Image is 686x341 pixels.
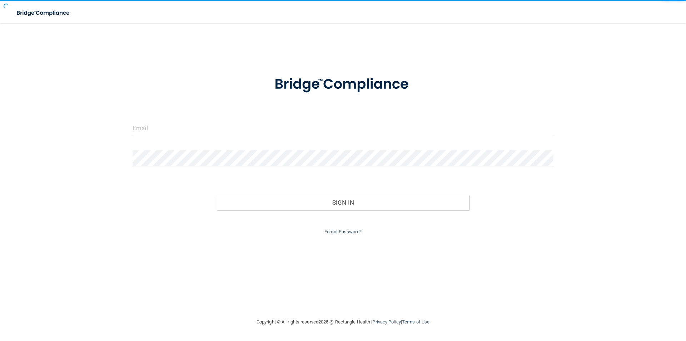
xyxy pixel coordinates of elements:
a: Privacy Policy [372,319,401,325]
input: Email [133,120,553,136]
img: bridge_compliance_login_screen.278c3ca4.svg [11,6,76,20]
a: Terms of Use [402,319,429,325]
img: bridge_compliance_login_screen.278c3ca4.svg [260,66,426,103]
button: Sign In [217,195,469,210]
a: Forgot Password? [324,229,362,234]
div: Copyright © All rights reserved 2025 @ Rectangle Health | | [213,311,473,333]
